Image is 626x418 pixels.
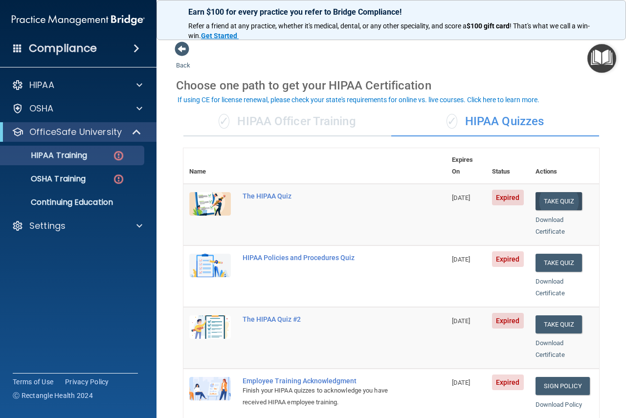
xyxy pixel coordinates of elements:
[536,401,582,408] a: Download Policy
[536,278,565,297] a: Download Certificate
[452,194,470,201] span: [DATE]
[243,315,397,323] div: The HIPAA Quiz #2
[183,107,391,136] div: HIPAA Officer Training
[536,216,565,235] a: Download Certificate
[391,107,599,136] div: HIPAA Quizzes
[486,148,530,184] th: Status
[6,174,86,184] p: OSHA Training
[243,254,397,262] div: HIPAA Policies and Procedures Quiz
[492,190,524,205] span: Expired
[29,220,66,232] p: Settings
[112,173,125,185] img: danger-circle.6113f641.png
[452,317,470,325] span: [DATE]
[201,32,237,40] strong: Get Started
[536,377,590,395] a: Sign Policy
[188,7,594,17] p: Earn $100 for every practice you refer to Bridge Compliance!
[452,256,470,263] span: [DATE]
[12,10,145,30] img: PMB logo
[243,385,397,408] div: Finish your HIPAA quizzes to acknowledge you have received HIPAA employee training.
[219,114,229,129] span: ✓
[176,50,190,69] a: Back
[188,22,590,40] span: ! That's what we call a win-win.
[6,198,140,207] p: Continuing Education
[29,126,122,138] p: OfficeSafe University
[530,148,599,184] th: Actions
[6,151,87,160] p: HIPAA Training
[12,79,142,91] a: HIPAA
[178,96,539,103] div: If using CE for license renewal, please check your state's requirements for online vs. live cours...
[587,44,616,73] button: Open Resource Center
[29,42,97,55] h4: Compliance
[446,148,486,184] th: Expires On
[447,114,457,129] span: ✓
[13,377,53,387] a: Terms of Use
[12,126,142,138] a: OfficeSafe University
[29,103,54,114] p: OSHA
[243,377,397,385] div: Employee Training Acknowledgment
[492,251,524,267] span: Expired
[188,22,467,30] span: Refer a friend at any practice, whether it's medical, dental, or any other speciality, and score a
[65,377,109,387] a: Privacy Policy
[29,79,54,91] p: HIPAA
[536,192,582,210] button: Take Quiz
[536,315,582,333] button: Take Quiz
[452,379,470,386] span: [DATE]
[12,220,142,232] a: Settings
[183,148,237,184] th: Name
[243,192,397,200] div: The HIPAA Quiz
[536,339,565,358] a: Download Certificate
[492,374,524,390] span: Expired
[201,32,239,40] a: Get Started
[176,95,541,105] button: If using CE for license renewal, please check your state's requirements for online vs. live cours...
[112,150,125,162] img: danger-circle.6113f641.png
[176,71,606,100] div: Choose one path to get your HIPAA Certification
[467,22,510,30] strong: $100 gift card
[12,103,142,114] a: OSHA
[13,391,93,400] span: Ⓒ Rectangle Health 2024
[492,313,524,329] span: Expired
[536,254,582,272] button: Take Quiz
